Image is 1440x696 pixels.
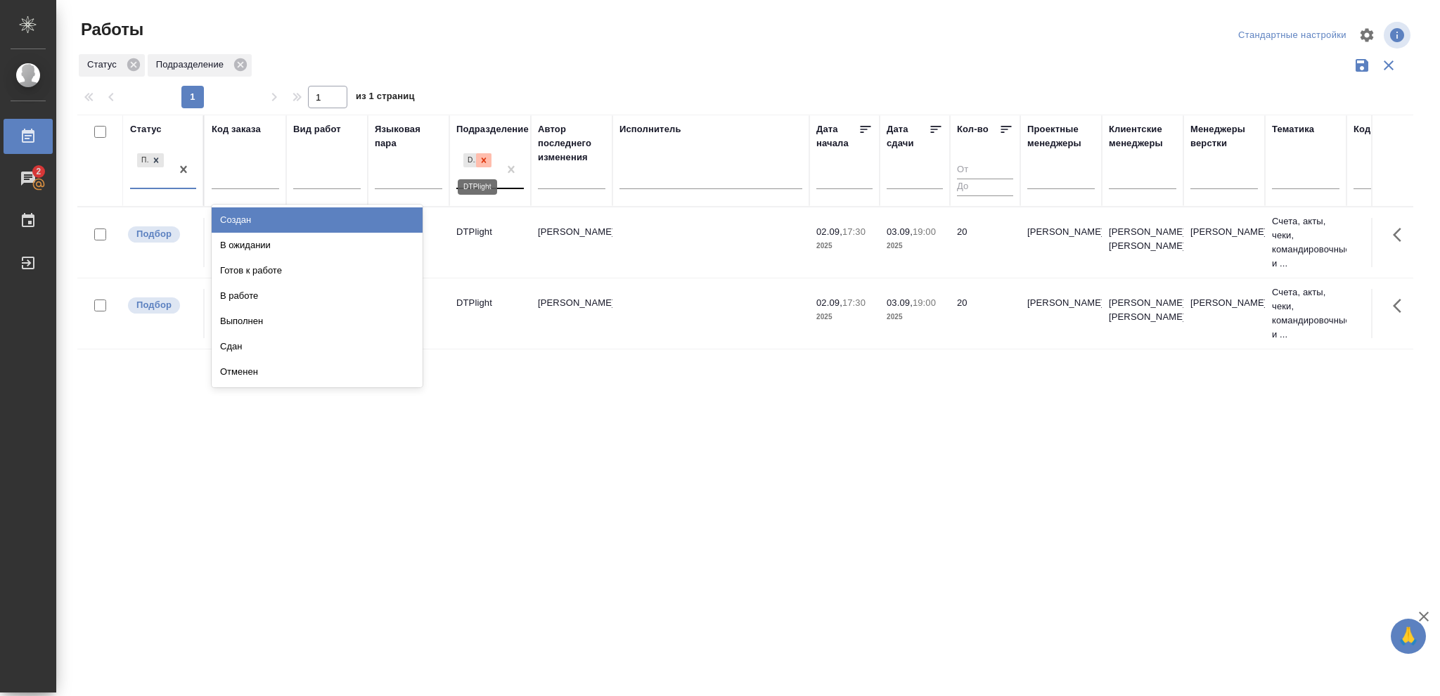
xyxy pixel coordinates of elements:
[1350,18,1384,52] span: Настроить таблицу
[531,289,612,338] td: [PERSON_NAME]
[1027,122,1095,150] div: Проектные менеджеры
[842,297,866,308] p: 17:30
[27,165,49,179] span: 2
[957,122,989,136] div: Кол-во
[136,298,172,312] p: Подбор
[212,258,423,283] div: Готов к работе
[887,239,943,253] p: 2025
[1375,52,1402,79] button: Сбросить фильтры
[816,122,859,150] div: Дата начала
[127,296,196,315] div: Можно подбирать исполнителей
[212,359,423,385] div: Отменен
[950,218,1020,267] td: 20
[293,122,341,136] div: Вид работ
[136,227,172,241] p: Подбор
[1384,289,1418,323] button: Здесь прячутся важные кнопки
[449,218,531,267] td: DTPlight
[957,179,1013,196] input: До
[1190,225,1258,239] p: [PERSON_NAME]
[212,334,423,359] div: Сдан
[887,226,913,237] p: 03.09,
[1190,296,1258,310] p: [PERSON_NAME]
[1109,122,1176,150] div: Клиентские менеджеры
[1396,621,1420,651] span: 🙏
[1102,289,1183,338] td: [PERSON_NAME], [PERSON_NAME]
[887,297,913,308] p: 03.09,
[1102,218,1183,267] td: [PERSON_NAME], [PERSON_NAME]
[1190,122,1258,150] div: Менеджеры верстки
[538,122,605,165] div: Автор последнего изменения
[1272,122,1314,136] div: Тематика
[137,153,148,168] div: Подбор
[842,226,866,237] p: 17:30
[212,233,423,258] div: В ожидании
[1235,25,1350,46] div: split button
[950,289,1020,338] td: 20
[79,54,145,77] div: Статус
[463,153,476,168] div: DTPlight
[1349,52,1375,79] button: Сохранить фильтры
[4,161,53,196] a: 2
[148,54,252,77] div: Подразделение
[816,297,842,308] p: 02.09,
[816,310,873,324] p: 2025
[957,162,1013,179] input: От
[356,88,415,108] span: из 1 страниц
[1354,122,1408,136] div: Код работы
[1020,289,1102,338] td: [PERSON_NAME]
[212,207,423,233] div: Создан
[212,309,423,334] div: Выполнен
[619,122,681,136] div: Исполнитель
[1272,214,1339,271] p: Счета, акты, чеки, командировочные и ...
[1391,619,1426,654] button: 🙏
[130,122,162,136] div: Статус
[816,226,842,237] p: 02.09,
[449,289,531,338] td: DTPlight
[212,122,261,136] div: Код заказа
[531,218,612,267] td: [PERSON_NAME]
[212,283,423,309] div: В работе
[1020,218,1102,267] td: [PERSON_NAME]
[887,310,943,324] p: 2025
[127,225,196,244] div: Можно подбирать исполнителей
[913,297,936,308] p: 19:00
[1384,22,1413,49] span: Посмотреть информацию
[1272,285,1339,342] p: Счета, акты, чеки, командировочные и ...
[456,122,529,136] div: Подразделение
[156,58,229,72] p: Подразделение
[77,18,143,41] span: Работы
[816,239,873,253] p: 2025
[375,122,442,150] div: Языковая пара
[913,226,936,237] p: 19:00
[136,152,165,169] div: Подбор
[887,122,929,150] div: Дата сдачи
[87,58,122,72] p: Статус
[1384,218,1418,252] button: Здесь прячутся важные кнопки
